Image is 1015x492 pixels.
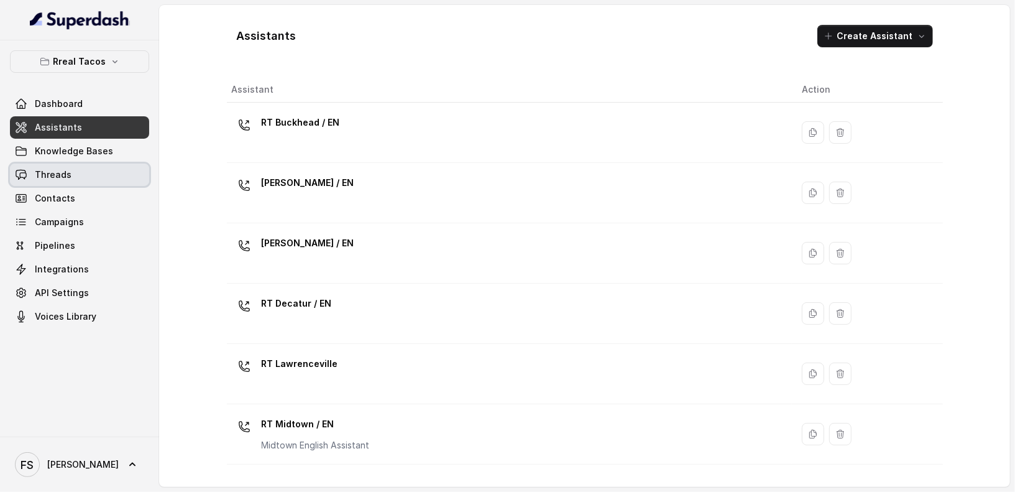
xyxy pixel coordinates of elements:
span: Contacts [35,192,75,205]
a: Contacts [10,187,149,210]
button: Rreal Tacos [10,50,149,73]
p: RT Buckhead / EN [262,113,340,132]
a: API Settings [10,282,149,304]
h1: Assistants [237,26,296,46]
th: Action [792,77,942,103]
span: Threads [35,169,71,181]
a: Threads [10,164,149,186]
img: light.svg [30,10,130,30]
span: Knowledge Bases [35,145,113,157]
span: Pipelines [35,239,75,252]
a: Dashboard [10,93,149,115]
p: Midtown English Assistant [262,439,370,452]
button: Create Assistant [817,25,933,47]
span: Dashboard [35,98,83,110]
p: [PERSON_NAME] / EN [262,173,354,193]
span: Campaigns [35,216,84,228]
a: [PERSON_NAME] [10,447,149,482]
a: Pipelines [10,234,149,257]
span: [PERSON_NAME] [47,458,119,471]
span: Integrations [35,263,89,276]
p: RT Lawrenceville [262,354,338,374]
p: Rreal Tacos [53,54,106,69]
span: Assistants [35,121,82,134]
th: Assistant [227,77,792,103]
a: Voices Library [10,305,149,328]
a: Assistants [10,116,149,139]
p: RT Decatur / EN [262,294,332,313]
span: API Settings [35,287,89,299]
p: RT Midtown / EN [262,414,370,434]
span: Voices Library [35,310,96,323]
text: FS [21,458,34,471]
a: Integrations [10,258,149,281]
a: Knowledge Bases [10,140,149,162]
a: Campaigns [10,211,149,233]
p: [PERSON_NAME] / EN [262,233,354,253]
